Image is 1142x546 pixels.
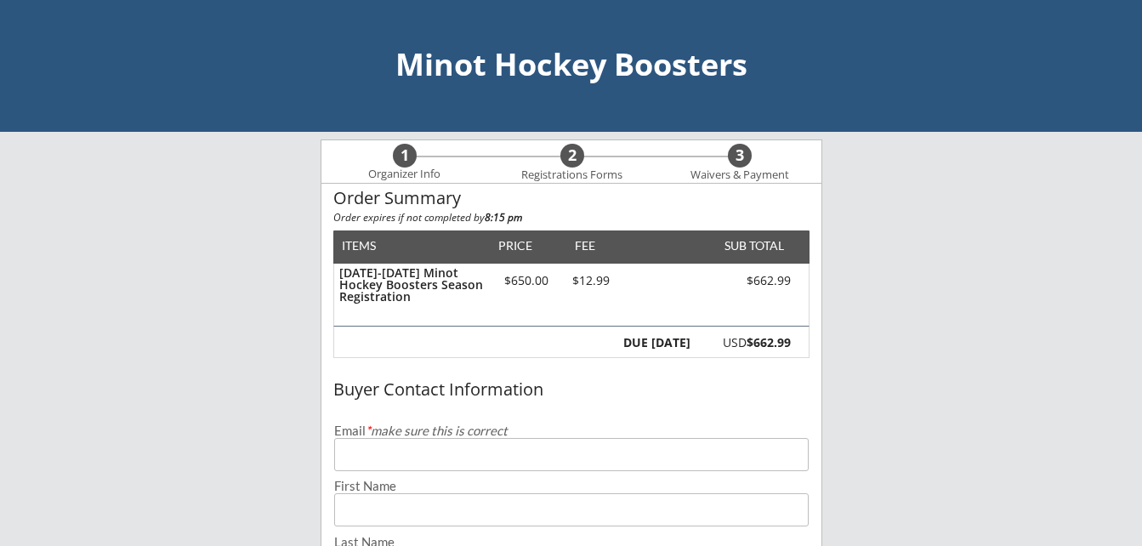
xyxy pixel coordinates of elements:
div: Registrations Forms [514,168,631,182]
div: Organizer Info [358,168,452,181]
div: Order Summary [333,189,810,208]
div: USD [700,337,791,349]
strong: $662.99 [747,334,791,350]
div: $662.99 [695,275,791,287]
div: Order expires if not completed by [333,213,810,223]
div: SUB TOTAL [718,240,784,252]
div: 1 [393,146,417,165]
div: Buyer Contact Information [333,380,810,399]
div: $12.99 [563,275,620,287]
div: DUE [DATE] [620,337,690,349]
div: [DATE]-[DATE] Minot Hockey Boosters Season Registration [339,267,483,303]
div: PRICE [491,240,541,252]
div: Minot Hockey Boosters [17,49,1125,80]
div: 2 [560,146,584,165]
div: FEE [563,240,607,252]
div: Email [334,424,809,437]
div: ITEMS [342,240,402,252]
div: First Name [334,480,809,492]
div: Waivers & Payment [681,168,798,182]
div: $650.00 [491,275,563,287]
em: make sure this is correct [366,423,508,438]
strong: 8:15 pm [485,210,522,225]
div: 3 [728,146,752,165]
